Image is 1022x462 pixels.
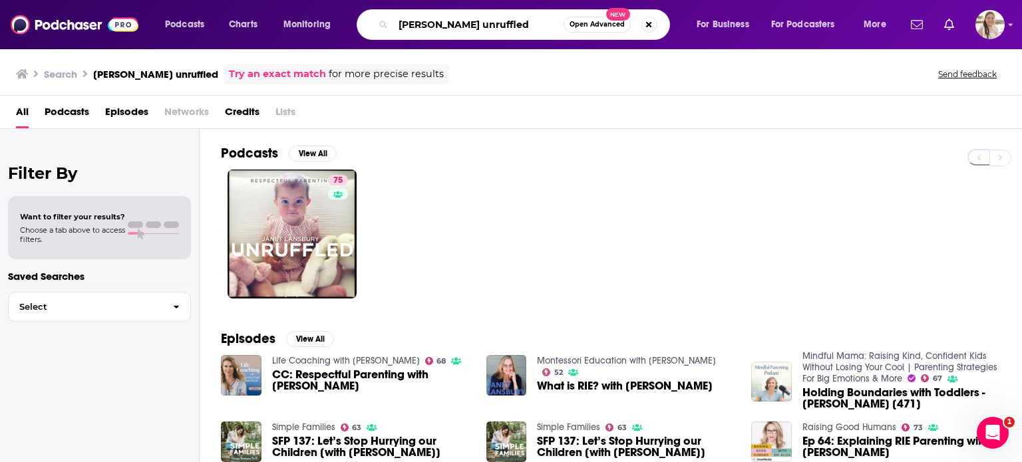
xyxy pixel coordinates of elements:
[164,101,209,128] span: Networks
[221,145,337,162] a: PodcastsView All
[564,17,631,33] button: Open AdvancedNew
[272,435,470,458] span: SFP 137: Let’s Stop Hurrying our Children [with [PERSON_NAME]]
[44,68,77,80] h3: Search
[914,425,923,431] span: 73
[221,355,261,396] img: CC: Respectful Parenting with Janet Lansbury
[425,357,446,365] a: 68
[352,425,361,431] span: 63
[542,368,563,376] a: 52
[393,14,564,35] input: Search podcasts, credits, & more...
[225,101,259,128] a: Credits
[802,387,1001,409] a: Holding Boundaries with Toddlers - Janet Lansbury [471]
[16,101,29,128] a: All
[537,355,716,366] a: Montessori Education with Jesse McCarthy
[537,421,600,433] a: Simple Families
[751,421,792,462] img: Ep 64: Explaining RIE Parenting with Janet Lansbury
[617,425,627,431] span: 63
[802,350,997,384] a: Mindful Mama: Raising Kind, Confident Kids Without Losing Your Cool | Parenting Strategies For Bi...
[977,417,1009,449] iframe: Intercom live chat
[486,355,527,396] img: What is RIE? with Janet Lansbury
[606,8,630,21] span: New
[939,13,959,36] a: Show notifications dropdown
[329,66,444,82] span: for more precise results
[275,101,295,128] span: Lists
[554,370,563,376] span: 52
[906,13,928,36] a: Show notifications dropdown
[902,423,923,431] a: 73
[605,423,627,431] a: 63
[854,14,903,35] button: open menu
[286,331,334,347] button: View All
[486,421,527,462] img: SFP 137: Let’s Stop Hurrying our Children [with Janet Lansbury]
[537,380,713,392] span: What is RIE? with [PERSON_NAME]
[93,68,218,80] h3: [PERSON_NAME] unruffled
[8,164,191,183] h2: Filter By
[272,435,470,458] a: SFP 137: Let’s Stop Hurrying our Children [with Janet Lansbury]
[272,355,420,366] a: Life Coaching with Christine Hassler
[221,421,261,462] img: SFP 137: Let’s Stop Hurrying our Children [with Janet Lansbury]
[328,175,348,185] a: 75
[221,145,278,162] h2: Podcasts
[220,14,265,35] a: Charts
[864,15,886,34] span: More
[8,292,191,322] button: Select
[165,15,204,34] span: Podcasts
[369,9,683,40] div: Search podcasts, credits, & more...
[8,270,191,283] p: Saved Searches
[802,387,1001,409] span: Holding Boundaries with Toddlers - [PERSON_NAME] [471]
[975,10,1005,39] span: Logged in as acquavie
[272,369,470,392] span: CC: Respectful Parenting with [PERSON_NAME]
[229,66,326,82] a: Try an exact match
[771,15,835,34] span: For Podcasters
[221,330,334,347] a: EpisodesView All
[156,14,222,35] button: open menu
[333,174,343,187] span: 75
[570,21,625,28] span: Open Advanced
[9,302,162,311] span: Select
[20,225,125,244] span: Choose a tab above to access filters.
[221,330,275,347] h2: Episodes
[934,68,1001,80] button: Send feedback
[802,435,1001,458] a: Ep 64: Explaining RIE Parenting with Janet Lansbury
[537,435,735,458] span: SFP 137: Let’s Stop Hurrying our Children [with [PERSON_NAME]]
[229,15,257,34] span: Charts
[289,146,337,162] button: View All
[105,101,148,128] a: Episodes
[537,380,713,392] a: What is RIE? with Janet Lansbury
[45,101,89,128] a: Podcasts
[802,435,1001,458] span: Ep 64: Explaining RIE Parenting with [PERSON_NAME]
[341,423,362,431] a: 63
[20,212,125,221] span: Want to filter your results?
[272,369,470,392] a: CC: Respectful Parenting with Janet Lansbury
[436,358,446,364] span: 68
[802,421,896,433] a: Raising Good Humans
[751,362,792,402] img: Holding Boundaries with Toddlers - Janet Lansbury [471]
[274,14,348,35] button: open menu
[975,10,1005,39] img: User Profile
[228,170,357,298] a: 75
[763,14,854,35] button: open menu
[921,374,942,382] a: 67
[283,15,331,34] span: Monitoring
[537,435,735,458] a: SFP 137: Let’s Stop Hurrying our Children [with Janet Lansbury]
[687,14,766,35] button: open menu
[697,15,749,34] span: For Business
[1004,417,1015,427] span: 1
[975,10,1005,39] button: Show profile menu
[272,421,335,433] a: Simple Families
[933,376,942,382] span: 67
[11,12,138,37] img: Podchaser - Follow, Share and Rate Podcasts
